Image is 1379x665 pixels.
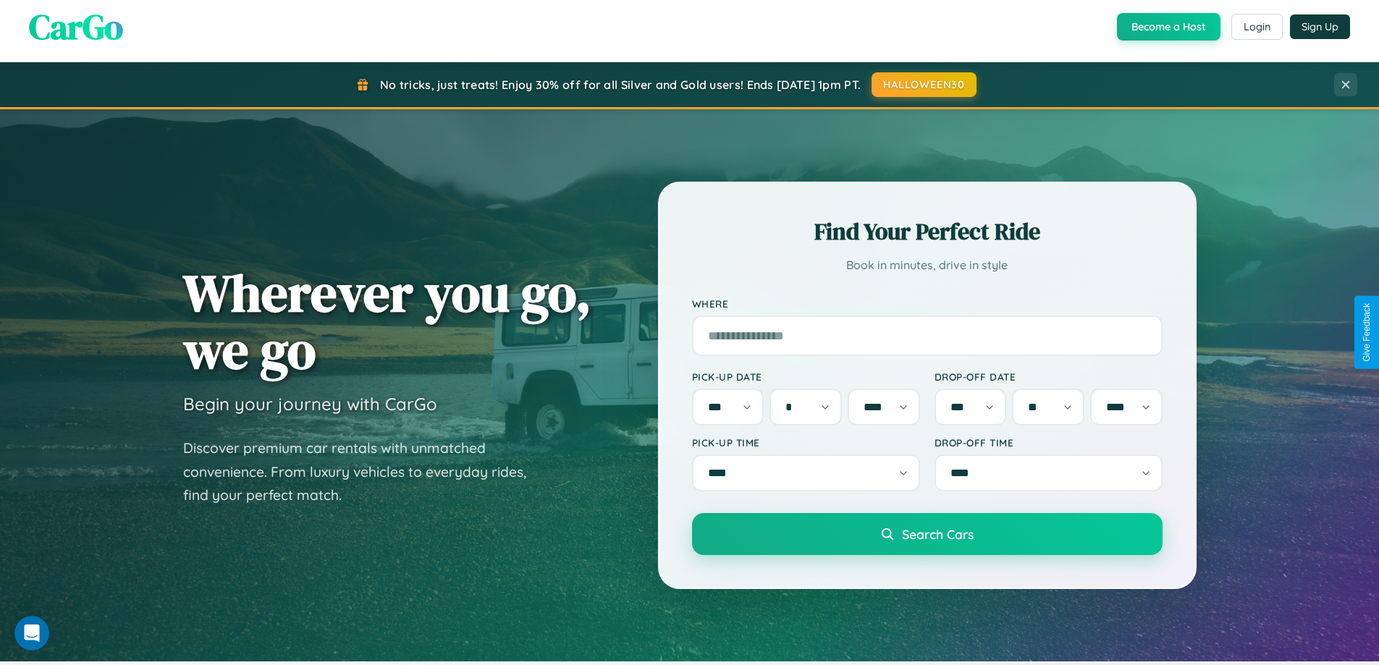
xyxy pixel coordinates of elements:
span: Search Cars [902,526,974,542]
p: Book in minutes, drive in style [692,255,1163,276]
button: Become a Host [1117,13,1220,41]
div: Give Feedback [1362,303,1372,362]
label: Pick-up Time [692,436,920,449]
label: Where [692,297,1163,310]
label: Drop-off Date [935,370,1163,383]
h2: Find Your Perfect Ride [692,216,1163,247]
label: Drop-off Time [935,436,1163,449]
p: Discover premium car rentals with unmatched convenience. From luxury vehicles to everyday rides, ... [183,436,545,507]
span: CarGo [29,3,123,51]
h1: Wherever you go, we go [183,264,591,378]
button: Login [1231,14,1283,40]
button: HALLOWEEN30 [872,72,977,97]
span: No tricks, just treats! Enjoy 30% off for all Silver and Gold users! Ends [DATE] 1pm PT. [380,77,861,92]
button: Search Cars [692,513,1163,555]
iframe: Intercom live chat [14,616,49,651]
h3: Begin your journey with CarGo [183,393,437,415]
button: Sign Up [1290,14,1350,39]
label: Pick-up Date [692,370,920,383]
